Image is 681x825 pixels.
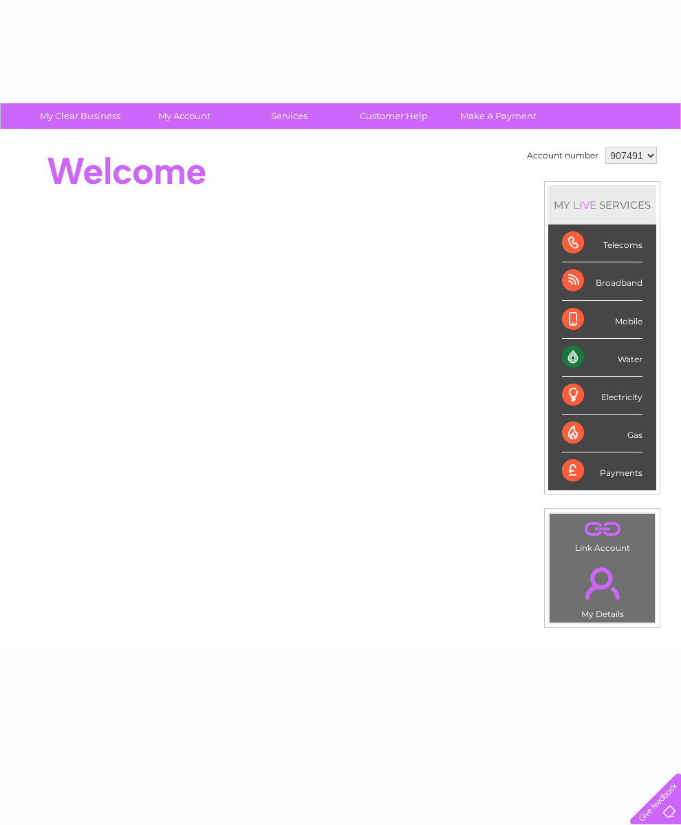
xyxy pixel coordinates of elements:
[337,103,451,129] a: Customer Help
[562,262,642,300] div: Broadband
[562,301,642,339] div: Mobile
[549,556,656,623] td: My Details
[562,415,642,452] div: Gas
[562,452,642,490] div: Payments
[562,224,642,262] div: Telecoms
[233,103,346,129] a: Services
[442,103,555,129] a: Make A Payment
[23,103,137,129] a: My Clear Business
[128,103,241,129] a: My Account
[548,185,656,224] div: MY SERVICES
[562,339,642,377] div: Water
[570,198,599,211] div: LIVE
[562,377,642,415] div: Electricity
[549,513,656,556] td: Link Account
[553,517,651,541] a: .
[553,559,651,607] a: .
[523,144,602,167] td: Account number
